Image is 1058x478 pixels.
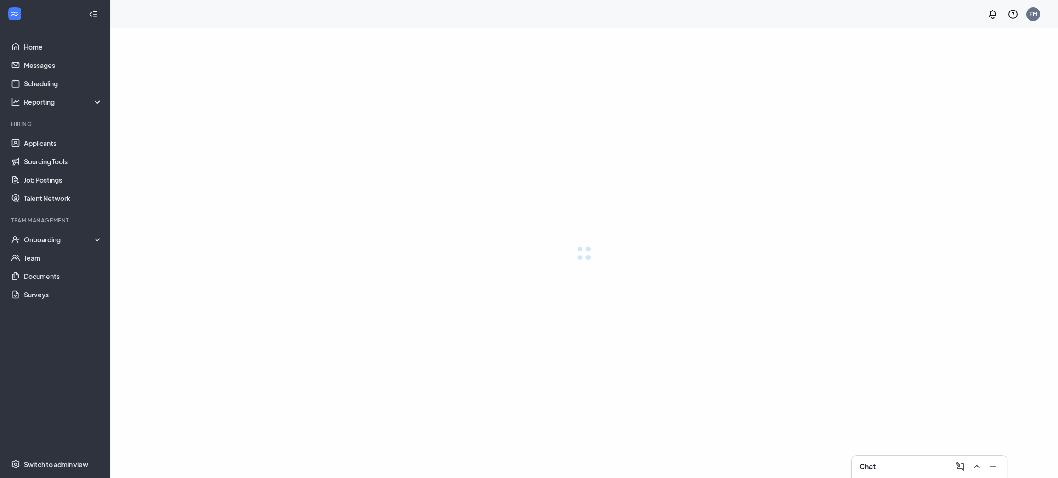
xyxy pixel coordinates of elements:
svg: ComposeMessage [955,461,966,472]
button: Minimize [985,459,1000,474]
svg: QuestionInfo [1007,9,1019,20]
svg: ChevronUp [971,461,982,472]
a: Talent Network [24,189,102,207]
a: Applicants [24,134,102,152]
a: Job Postings [24,171,102,189]
svg: Minimize [988,461,999,472]
div: Switch to admin view [24,460,88,469]
a: Sourcing Tools [24,152,102,171]
svg: Notifications [987,9,998,20]
button: ChevronUp [968,459,983,474]
h3: Chat [859,461,876,472]
svg: Settings [11,460,20,469]
svg: UserCheck [11,235,20,244]
svg: WorkstreamLogo [10,9,19,18]
div: Team Management [11,217,101,224]
a: Home [24,38,102,56]
div: FM [1030,10,1037,18]
svg: Collapse [89,10,98,19]
div: Reporting [24,97,103,106]
a: Documents [24,267,102,285]
a: Team [24,249,102,267]
div: Hiring [11,120,101,128]
a: Scheduling [24,74,102,93]
a: Surveys [24,285,102,304]
svg: Analysis [11,97,20,106]
a: Messages [24,56,102,74]
button: ComposeMessage [952,459,967,474]
div: Onboarding [24,235,103,244]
